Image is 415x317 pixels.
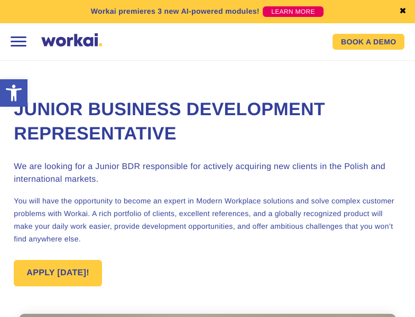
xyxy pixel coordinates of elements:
a: ✖ [399,7,407,16]
strong: Junior Business Development Representative [14,99,325,144]
span: You will have the opportunity to become an expert in Modern Workplace solutions and solve complex... [14,197,394,243]
a: BOOK A DEMO [333,34,404,50]
p: Workai premieres 3 new AI-powered modules! [91,6,260,17]
h3: We are looking for a Junior BDR responsible for actively acquiring new clients in the Polish and ... [14,161,401,186]
a: LEARN MORE [263,6,324,17]
a: APPLY [DATE]! [14,260,102,286]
